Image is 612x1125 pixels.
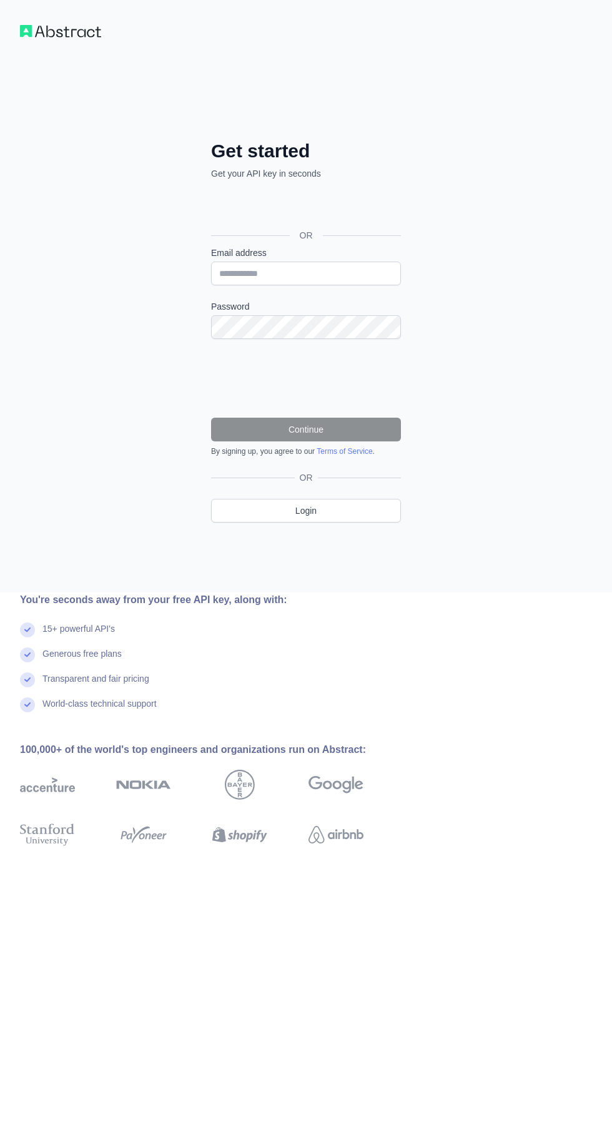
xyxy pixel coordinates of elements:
img: nokia [116,770,171,800]
span: OR [290,229,323,242]
h2: Get started [211,140,401,162]
img: check mark [20,697,35,712]
img: bayer [225,770,255,800]
iframe: Sign in with Google Button [205,194,405,221]
div: You're seconds away from your free API key, along with: [20,592,403,607]
div: 100,000+ of the world's top engineers and organizations run on Abstract: [20,742,403,757]
img: payoneer [116,821,171,848]
img: check mark [20,622,35,637]
a: Terms of Service [317,447,372,456]
img: google [308,770,363,800]
a: Login [211,499,401,523]
img: check mark [20,672,35,687]
div: World-class technical support [42,697,157,722]
img: check mark [20,647,35,662]
iframe: reCAPTCHA [211,354,401,403]
img: accenture [20,770,75,800]
span: OR [295,471,318,484]
div: Transparent and fair pricing [42,672,149,697]
label: Email address [211,247,401,259]
button: Continue [211,418,401,441]
img: Workflow [20,25,101,37]
div: By signing up, you agree to our . [211,446,401,456]
p: Get your API key in seconds [211,167,401,180]
img: airbnb [308,821,363,848]
label: Password [211,300,401,313]
div: Generous free plans [42,647,122,672]
img: shopify [212,821,267,848]
div: 15+ powerful API's [42,622,115,647]
img: stanford university [20,821,75,848]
